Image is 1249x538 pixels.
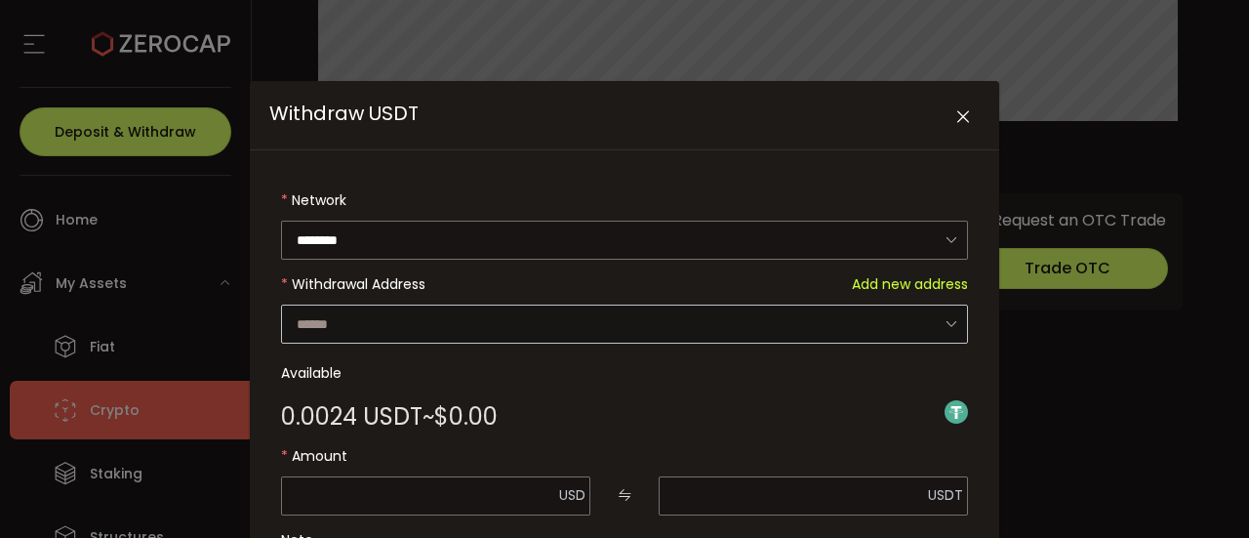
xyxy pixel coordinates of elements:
[281,436,968,476] label: Amount
[928,485,963,505] span: USDT
[292,274,425,294] span: Withdrawal Address
[269,100,419,127] span: Withdraw USDT
[281,353,968,393] label: Available
[559,485,585,505] span: USD
[1151,444,1249,538] iframe: Chat Widget
[434,405,498,429] span: $0.00
[281,405,423,429] span: 0.0024 USDT
[281,405,498,429] div: ~
[946,101,980,135] button: Close
[852,265,968,304] span: Add new address
[281,181,968,220] label: Network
